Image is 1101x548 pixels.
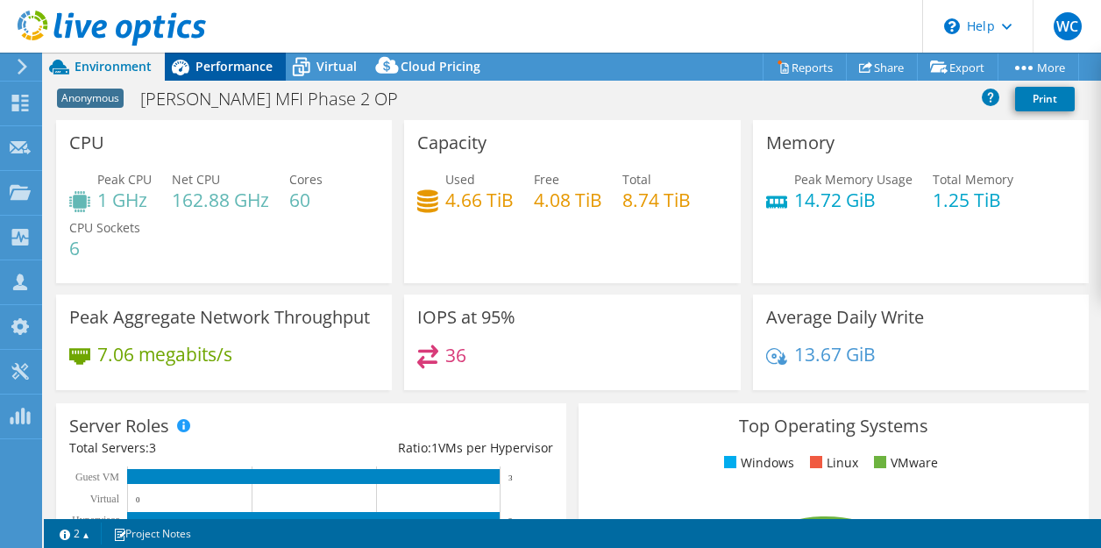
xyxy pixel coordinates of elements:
text: 0 [136,495,140,504]
text: 3 [508,516,513,525]
span: WC [1054,12,1082,40]
h3: Memory [766,133,835,153]
span: Virtual [316,58,357,75]
h3: CPU [69,133,104,153]
span: CPU Sockets [69,219,140,236]
a: Share [846,53,918,81]
svg: \n [944,18,960,34]
span: Net CPU [172,171,220,188]
h4: 14.72 GiB [794,190,913,210]
h3: Average Daily Write [766,308,924,327]
h4: 1 GHz [97,190,152,210]
li: VMware [870,453,938,473]
span: Cores [289,171,323,188]
span: Cloud Pricing [401,58,480,75]
a: More [998,53,1079,81]
a: Print [1015,87,1075,111]
li: Windows [720,453,794,473]
a: Export [917,53,998,81]
div: Total Servers: [69,438,311,458]
span: Free [534,171,559,188]
text: Virtual [90,493,120,505]
h3: IOPS at 95% [417,308,515,327]
span: Environment [75,58,152,75]
h4: 4.08 TiB [534,190,602,210]
h4: 60 [289,190,323,210]
span: Used [445,171,475,188]
h4: 1.25 TiB [933,190,1013,210]
span: Performance [195,58,273,75]
h3: Peak Aggregate Network Throughput [69,308,370,327]
span: 1 [431,439,438,456]
h3: Top Operating Systems [592,416,1076,436]
h4: 13.67 GiB [794,345,876,364]
span: Peak Memory Usage [794,171,913,188]
span: Anonymous [57,89,124,108]
span: Total Memory [933,171,1013,188]
h3: Server Roles [69,416,169,436]
text: Hypervisor [72,514,119,526]
text: 3 [508,473,513,482]
a: Project Notes [101,523,203,544]
h3: Capacity [417,133,487,153]
span: Total [622,171,651,188]
a: 2 [47,523,102,544]
h4: 36 [445,345,466,365]
span: Peak CPU [97,171,152,188]
h4: 4.66 TiB [445,190,514,210]
h4: 6 [69,238,140,258]
text: Guest VM [75,471,119,483]
span: 3 [149,439,156,456]
h4: 7.06 megabits/s [97,345,232,364]
h4: 162.88 GHz [172,190,269,210]
a: Reports [763,53,847,81]
div: Ratio: VMs per Hypervisor [311,438,553,458]
li: Linux [806,453,858,473]
h1: [PERSON_NAME] MFI Phase 2 OP [132,89,425,109]
h4: 8.74 TiB [622,190,691,210]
